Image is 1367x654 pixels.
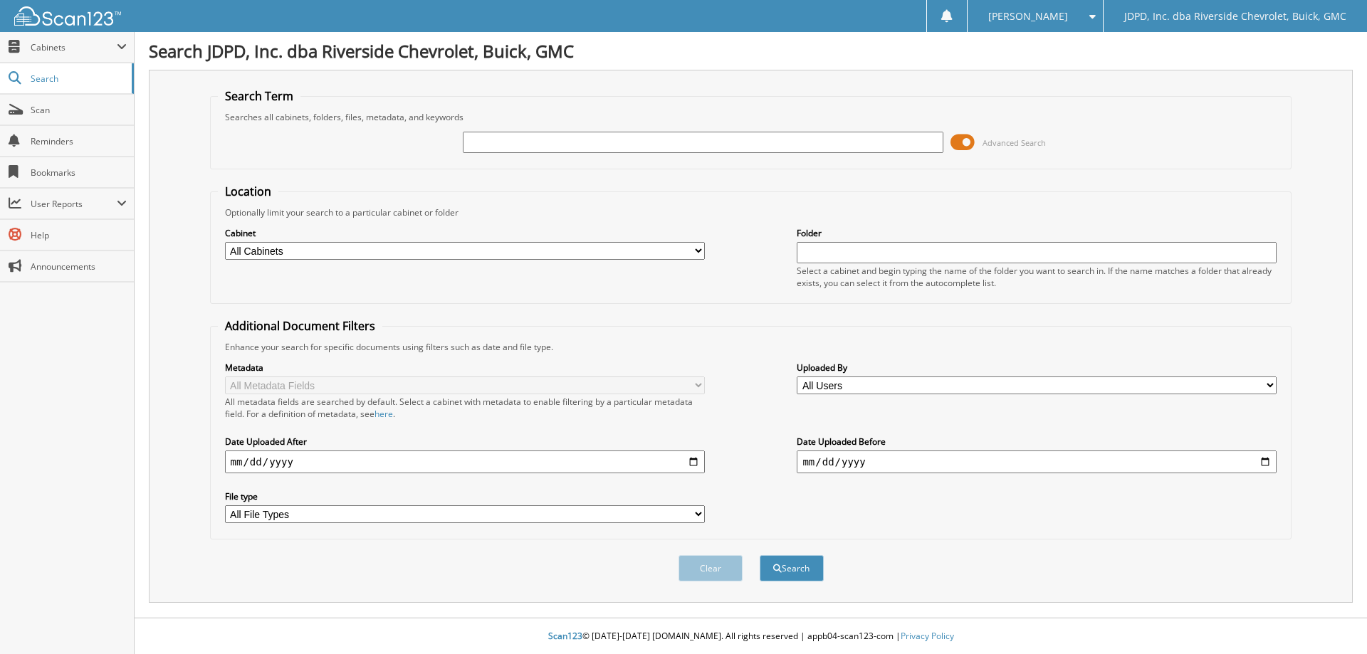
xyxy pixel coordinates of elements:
button: Clear [679,555,743,581]
legend: Search Term [218,88,300,104]
span: Reminders [31,135,127,147]
div: Enhance your search for specific documents using filters such as date and file type. [218,341,1284,353]
span: Scan123 [548,630,582,642]
div: All metadata fields are searched by default. Select a cabinet with metadata to enable filtering b... [225,396,705,420]
span: [PERSON_NAME] [988,12,1068,21]
label: Date Uploaded After [225,436,705,448]
span: Search [31,73,125,85]
span: Cabinets [31,41,117,53]
label: Uploaded By [797,362,1277,374]
label: Metadata [225,362,705,374]
span: Announcements [31,260,127,273]
span: JDPD, Inc. dba Riverside Chevrolet, Buick, GMC [1124,12,1346,21]
h1: Search JDPD, Inc. dba Riverside Chevrolet, Buick, GMC [149,39,1353,63]
input: end [797,450,1277,473]
legend: Additional Document Filters [218,318,382,334]
span: Advanced Search [983,137,1046,148]
div: Searches all cabinets, folders, files, metadata, and keywords [218,111,1284,123]
a: here [375,408,393,420]
span: Scan [31,104,127,116]
div: Optionally limit your search to a particular cabinet or folder [218,206,1284,218]
label: Cabinet [225,227,705,239]
a: Privacy Policy [901,630,954,642]
input: start [225,450,705,473]
div: Select a cabinet and begin typing the name of the folder you want to search in. If the name match... [797,265,1277,289]
span: User Reports [31,198,117,210]
span: Bookmarks [31,167,127,179]
button: Search [760,555,824,581]
span: Help [31,229,127,241]
label: Date Uploaded Before [797,436,1277,448]
label: File type [225,490,705,502]
label: Folder [797,227,1277,239]
div: © [DATE]-[DATE] [DOMAIN_NAME]. All rights reserved | appb04-scan123-com | [135,619,1367,654]
img: scan123-logo-white.svg [14,6,121,26]
legend: Location [218,184,278,199]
